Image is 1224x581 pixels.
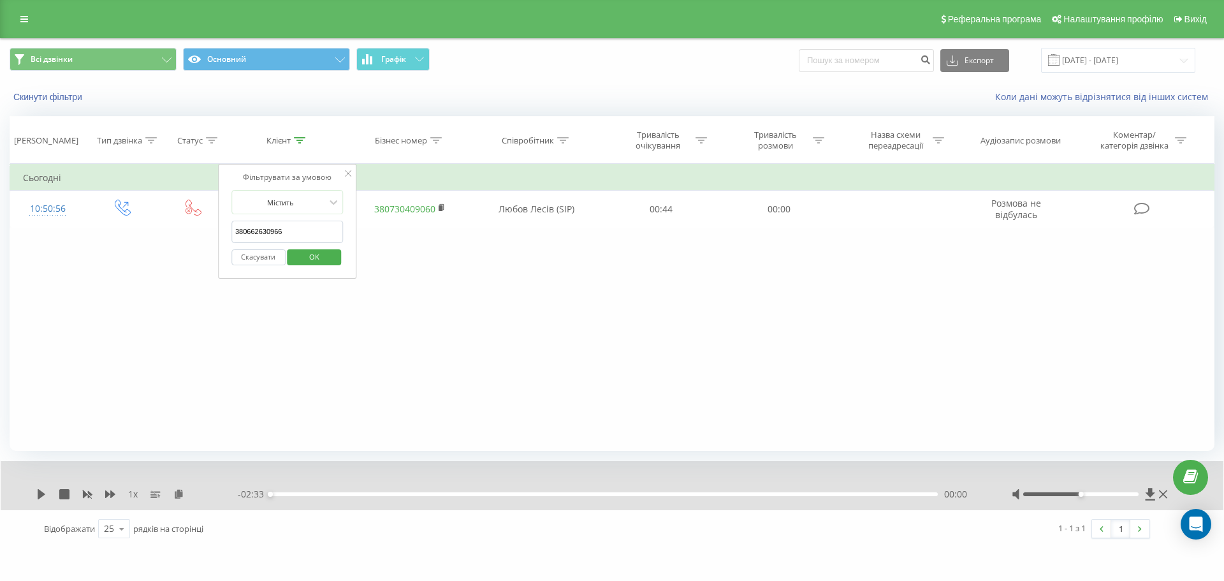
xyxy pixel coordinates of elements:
td: Сьогодні [10,165,1214,191]
span: Реферальна програма [948,14,1042,24]
span: 1 x [128,488,138,501]
div: Бізнес номер [375,135,427,146]
div: 1 - 1 з 1 [1058,522,1086,534]
span: OK [296,247,332,267]
div: Тривалість розмови [741,129,810,151]
div: Клієнт [266,135,291,146]
div: [PERSON_NAME] [14,135,78,146]
div: Open Intercom Messenger [1181,509,1211,540]
button: Всі дзвінки [10,48,177,71]
span: 00:00 [944,488,967,501]
td: 00:44 [602,191,720,228]
button: Скасувати [231,249,286,265]
div: Accessibility label [268,492,273,497]
button: Основний [183,48,350,71]
td: Любов Лесів (SIP) [470,191,602,228]
div: Співробітник [502,135,554,146]
div: Accessibility label [1078,492,1083,497]
button: Графік [356,48,430,71]
button: Експорт [940,49,1009,72]
div: Фільтрувати за умовою [231,171,344,184]
span: рядків на сторінці [133,523,203,534]
span: Відображати [44,523,95,534]
button: Скинути фільтри [10,91,89,103]
a: 380730409060 [374,203,435,215]
span: Всі дзвінки [31,54,73,64]
div: Назва схеми переадресації [861,129,929,151]
div: Аудіозапис розмови [980,135,1061,146]
span: - 02:33 [238,488,270,501]
a: 1 [1111,520,1130,538]
span: Графік [381,55,406,64]
div: Статус [177,135,203,146]
input: Введіть значення [231,221,344,243]
div: Коментар/категорія дзвінка [1097,129,1172,151]
button: OK [288,249,342,265]
div: 25 [104,522,114,535]
div: Тривалість очікування [624,129,692,151]
td: 00:00 [720,191,837,228]
div: 10:50:56 [23,196,73,221]
div: Тип дзвінка [97,135,142,146]
input: Пошук за номером [799,49,934,72]
a: Коли дані можуть відрізнятися вiд інших систем [995,91,1214,103]
span: Вихід [1184,14,1207,24]
span: Розмова не відбулась [991,197,1041,221]
span: Налаштування профілю [1063,14,1163,24]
